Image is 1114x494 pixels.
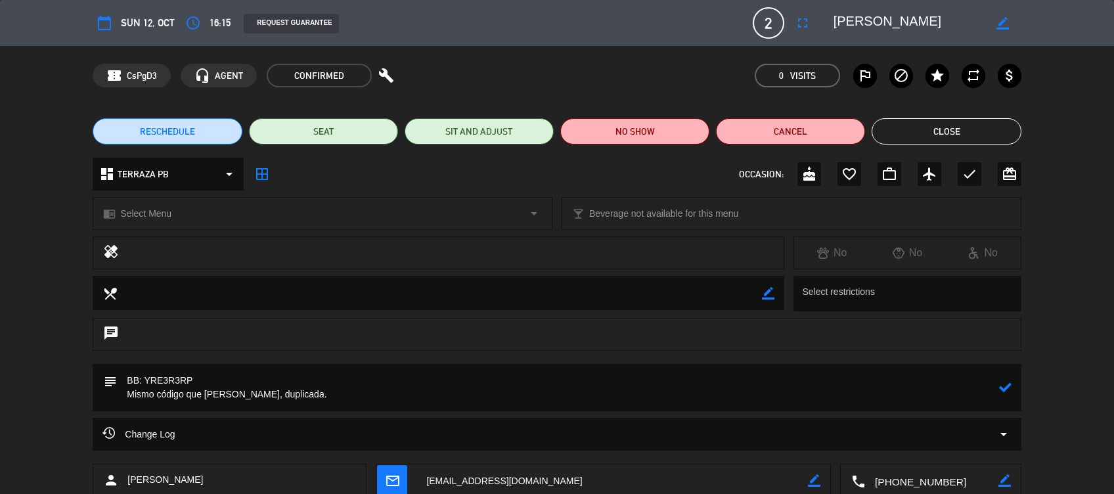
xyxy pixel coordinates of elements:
[97,15,112,31] i: calendar_today
[996,17,1009,30] i: border_color
[254,166,270,182] i: border_all
[1002,68,1017,83] i: attach_money
[99,166,115,182] i: dashboard
[922,166,937,182] i: airplanemode_active
[103,208,116,220] i: chrome_reader_mode
[893,68,909,83] i: block
[996,426,1012,442] i: arrow_drop_down
[794,244,870,261] div: No
[118,167,169,182] span: TERRAZA PB
[851,474,865,488] i: local_phone
[120,206,171,221] span: Select Menu
[194,68,210,83] i: headset_mic
[244,14,338,34] div: REQUEST GUARANTEE
[127,472,203,487] span: [PERSON_NAME]
[962,166,977,182] i: check
[572,208,585,220] i: local_bar
[841,166,857,182] i: favorite_border
[210,14,231,31] span: 16:15
[106,68,122,83] span: confirmation_number
[102,286,117,300] i: local_dining
[103,244,119,262] i: healing
[102,426,175,442] span: Change Log
[857,68,873,83] i: outlined_flag
[716,118,865,145] button: Cancel
[249,118,398,145] button: SEAT
[966,68,981,83] i: repeat
[121,14,175,31] span: Sun 12, Oct
[1002,166,1017,182] i: card_giftcard
[790,68,816,83] em: Visits
[998,474,1011,487] i: border_color
[93,11,116,35] button: calendar_today
[560,118,709,145] button: NO SHOW
[929,68,945,83] i: star
[181,11,205,35] button: access_time
[127,68,157,83] span: CsPgD3
[881,166,897,182] i: work_outline
[779,68,784,83] span: 0
[739,167,784,182] span: OCCASION:
[102,374,117,388] i: subject
[589,206,738,221] span: Beverage not available for this menu
[526,206,542,221] i: arrow_drop_down
[945,244,1021,261] div: No
[791,11,814,35] button: fullscreen
[808,474,820,487] i: border_color
[215,68,243,83] span: AGENT
[385,473,399,487] i: mail_outline
[140,125,195,139] span: RESCHEDULE
[103,325,119,344] i: chat
[872,118,1021,145] button: Close
[221,166,237,182] i: arrow_drop_down
[870,244,945,261] div: No
[378,68,394,83] i: build
[185,15,201,31] i: access_time
[801,166,817,182] i: cake
[762,287,774,300] i: border_color
[267,64,372,87] span: CONFIRMED
[405,118,554,145] button: SIT AND ADJUST
[753,7,784,39] span: 2
[795,15,811,31] i: fullscreen
[103,472,119,488] i: person
[93,118,242,145] button: RESCHEDULE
